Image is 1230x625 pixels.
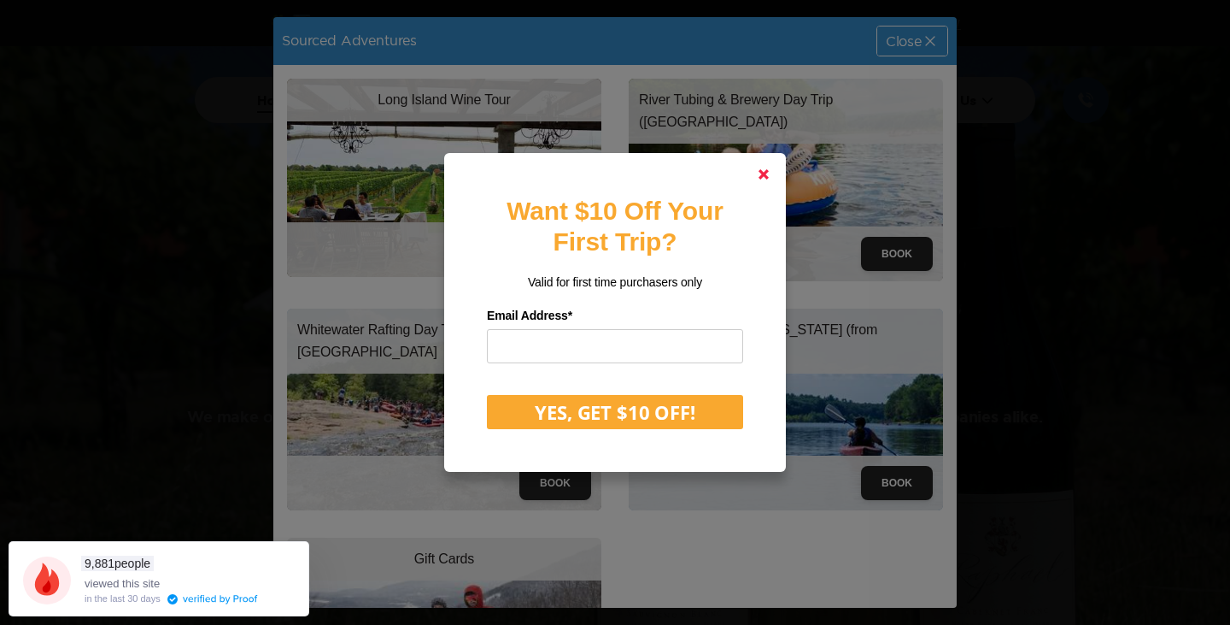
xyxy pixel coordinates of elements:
[85,594,161,604] div: in the last 30 days
[487,395,743,429] button: YES, GET $10 OFF!
[85,577,160,590] span: viewed this site
[507,197,723,256] strong: Want $10 Off Your First Trip?
[743,154,784,195] a: Close
[568,309,572,322] span: Required
[528,275,702,289] span: Valid for first time purchasers only
[81,556,154,571] span: people
[487,303,743,329] label: Email Address
[85,557,114,570] span: 9,881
